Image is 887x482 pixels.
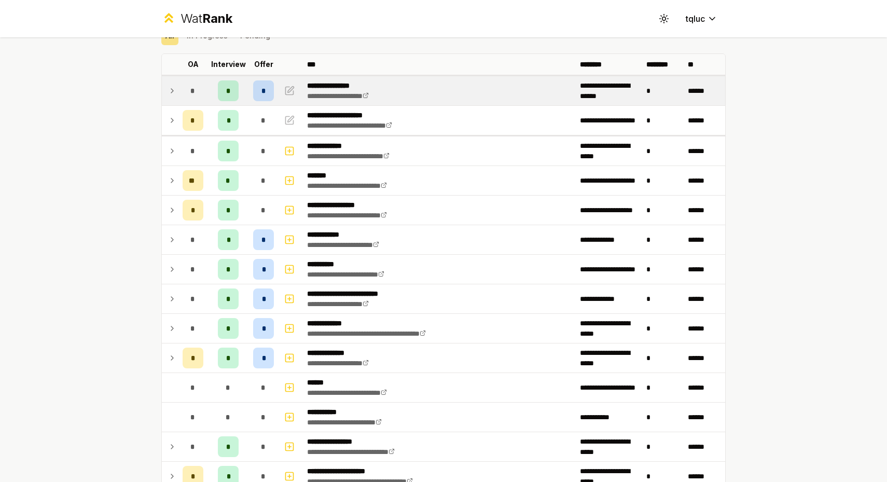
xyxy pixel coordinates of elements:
[188,59,199,70] p: OA
[202,11,232,26] span: Rank
[181,10,232,27] div: Wat
[677,9,726,28] button: tqluc
[254,59,273,70] p: Offer
[686,12,705,25] span: tqluc
[161,10,232,27] a: WatRank
[211,59,246,70] p: Interview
